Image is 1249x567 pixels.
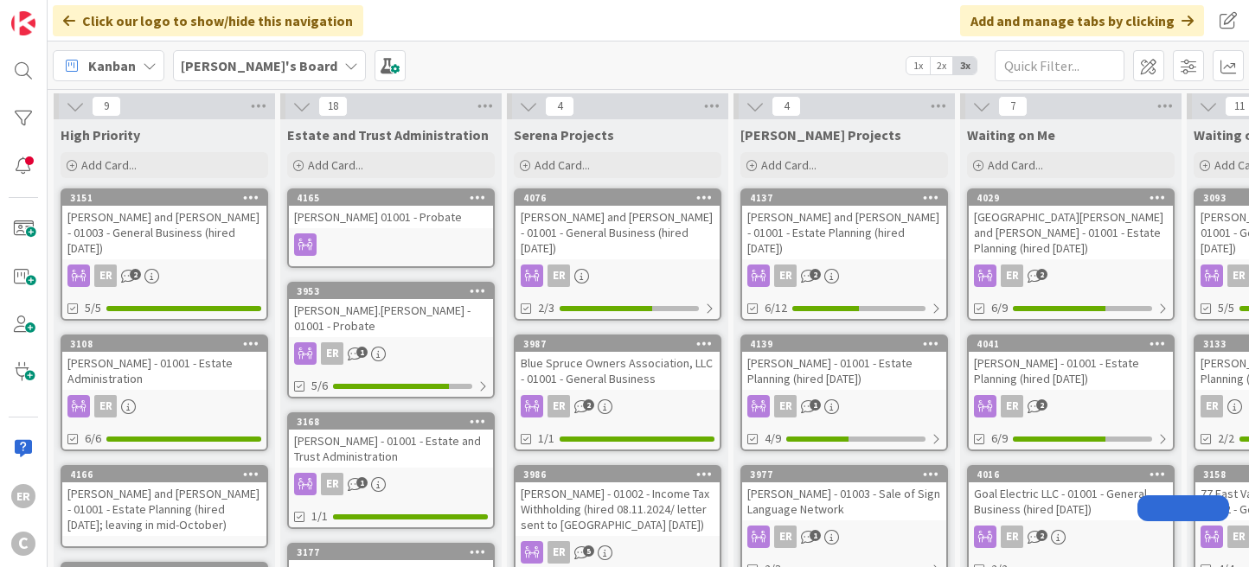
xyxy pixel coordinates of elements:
[1036,530,1047,541] span: 2
[85,299,101,317] span: 5/5
[742,482,946,520] div: [PERSON_NAME] - 01003 - Sale of Sign Language Network
[516,206,720,259] div: [PERSON_NAME] and [PERSON_NAME] - 01001 - General Business (hired [DATE])
[308,157,363,173] span: Add Card...
[514,188,721,321] a: 4076[PERSON_NAME] and [PERSON_NAME] - 01001 - General Business (hired [DATE])ER2/3
[289,414,493,430] div: 3168
[356,347,368,358] span: 1
[289,190,493,228] div: 4165[PERSON_NAME] 01001 - Probate
[289,545,493,560] div: 3177
[62,395,266,417] div: ER
[988,157,1043,173] span: Add Card...
[516,190,720,259] div: 4076[PERSON_NAME] and [PERSON_NAME] - 01001 - General Business (hired [DATE])
[969,482,1173,520] div: Goal Electric LLC - 01001 - General Business (hired [DATE])
[810,269,821,280] span: 2
[810,530,821,541] span: 1
[967,334,1175,451] a: 4041[PERSON_NAME] - 01001 - Estate Planning (hired [DATE])ER6/9
[62,206,266,259] div: [PERSON_NAME] and [PERSON_NAME] - 01003 - General Business (hired [DATE])
[516,482,720,536] div: [PERSON_NAME] - 01002 - Income Tax Withholding (hired 08.11.2024/ letter sent to [GEOGRAPHIC_DATA...
[742,206,946,259] div: [PERSON_NAME] and [PERSON_NAME] - 01001 - Estate Planning (hired [DATE])
[742,352,946,390] div: [PERSON_NAME] - 01001 - Estate Planning (hired [DATE])
[297,546,493,558] div: 3177
[70,338,266,350] div: 3108
[53,5,363,36] div: Click our logo to show/hide this navigation
[969,467,1173,520] div: 4016Goal Electric LLC - 01001 - General Business (hired [DATE])
[62,467,266,536] div: 4166[PERSON_NAME] and [PERSON_NAME] - 01001 - Estate Planning (hired [DATE]; leaving in mid-October)
[761,157,817,173] span: Add Card...
[772,96,801,117] span: 4
[1001,395,1023,417] div: ER
[969,526,1173,548] div: ER
[516,541,720,564] div: ER
[1036,269,1047,280] span: 2
[969,206,1173,259] div: [GEOGRAPHIC_DATA][PERSON_NAME] and [PERSON_NAME] - 01001 - Estate Planning (hired [DATE])
[516,467,720,482] div: 3986
[61,188,268,321] a: 3151[PERSON_NAME] and [PERSON_NAME] - 01003 - General Business (hired [DATE])ER5/5
[967,188,1175,321] a: 4029[GEOGRAPHIC_DATA][PERSON_NAME] and [PERSON_NAME] - 01001 - Estate Planning (hired [DATE])ER6/9
[740,334,948,451] a: 4139[PERSON_NAME] - 01001 - Estate Planning (hired [DATE])ER4/9
[750,338,946,350] div: 4139
[583,545,594,557] span: 5
[289,190,493,206] div: 4165
[516,336,720,390] div: 3987Blue Spruce Owners Association, LLC - 01001 - General Business
[750,192,946,204] div: 4137
[548,264,570,287] div: ER
[991,299,1008,317] span: 6/9
[516,352,720,390] div: Blue Spruce Owners Association, LLC - 01001 - General Business
[523,192,720,204] div: 4076
[742,467,946,520] div: 3977[PERSON_NAME] - 01003 - Sale of Sign Language Network
[995,50,1124,81] input: Quick Filter...
[969,264,1173,287] div: ER
[538,299,554,317] span: 2/3
[92,96,121,117] span: 9
[742,190,946,206] div: 4137
[742,190,946,259] div: 4137[PERSON_NAME] and [PERSON_NAME] - 01001 - Estate Planning (hired [DATE])
[969,336,1173,390] div: 4041[PERSON_NAME] - 01001 - Estate Planning (hired [DATE])
[289,342,493,365] div: ER
[742,467,946,482] div: 3977
[548,395,570,417] div: ER
[516,336,720,352] div: 3987
[960,5,1204,36] div: Add and manage tabs by clicking
[998,96,1028,117] span: 7
[514,334,721,451] a: 3987Blue Spruce Owners Association, LLC - 01001 - General BusinessER1/1
[297,192,493,204] div: 4165
[287,282,495,398] a: 3953[PERSON_NAME].[PERSON_NAME] - 01001 - ProbateER5/6
[181,57,337,74] b: [PERSON_NAME]'s Board
[969,190,1173,206] div: 4029
[514,126,614,143] span: Serena Projects
[516,264,720,287] div: ER
[289,283,493,299] div: 3953
[906,57,930,74] span: 1x
[70,192,266,204] div: 3151
[742,395,946,417] div: ER
[356,477,368,488] span: 1
[538,430,554,448] span: 1/1
[742,264,946,287] div: ER
[774,395,797,417] div: ER
[321,342,343,365] div: ER
[11,484,35,508] div: ER
[1001,264,1023,287] div: ER
[516,395,720,417] div: ER
[774,264,797,287] div: ER
[62,190,266,206] div: 3151
[94,264,117,287] div: ER
[977,338,1173,350] div: 4041
[977,468,1173,481] div: 4016
[311,377,328,395] span: 5/6
[11,11,35,35] img: Visit kanbanzone.com
[287,188,495,268] a: 4165[PERSON_NAME] 01001 - Probate
[583,399,594,411] span: 2
[289,299,493,337] div: [PERSON_NAME].[PERSON_NAME] - 01001 - Probate
[765,430,781,448] span: 4/9
[287,126,489,143] span: Estate and Trust Administration
[62,190,266,259] div: 3151[PERSON_NAME] and [PERSON_NAME] - 01003 - General Business (hired [DATE])
[765,299,787,317] span: 6/12
[1201,395,1223,417] div: ER
[11,532,35,556] div: C
[311,507,328,526] span: 1/1
[61,126,140,143] span: High Priority
[740,126,901,143] span: Ryan Projects
[742,336,946,390] div: 4139[PERSON_NAME] - 01001 - Estate Planning (hired [DATE])
[991,430,1008,448] span: 6/9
